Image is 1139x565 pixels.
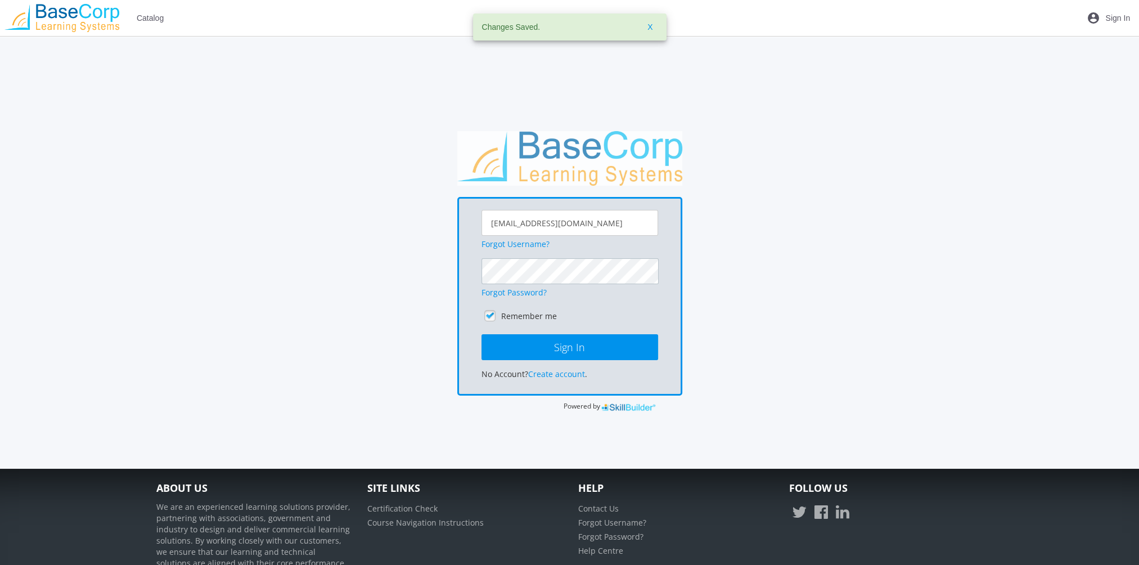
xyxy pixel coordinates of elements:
[1105,8,1130,28] span: Sign In
[367,483,561,494] h4: Site Links
[789,483,983,494] h4: Follow Us
[578,517,646,528] a: Forgot Username?
[481,334,658,360] button: Sign In
[1087,11,1100,25] mat-icon: account_circle
[156,483,350,494] h4: About Us
[528,369,585,379] a: Create account
[647,17,652,37] span: X
[481,210,658,236] input: Username
[578,483,772,494] h4: Help
[578,503,619,514] a: Contact Us
[601,401,656,412] img: SkillBuilder
[481,239,550,249] a: Forgot Username?
[578,545,623,556] a: Help Centre
[367,503,438,514] a: Certification Check
[367,517,484,528] a: Course Navigation Instructions
[482,21,541,33] span: Changes Saved.
[137,8,164,28] span: Catalog
[638,17,661,37] button: X
[563,402,600,411] span: Powered by
[501,311,557,322] label: Remember me
[481,287,547,298] a: Forgot Password?
[481,369,587,379] span: No Account? .
[578,531,643,542] a: Forgot Password?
